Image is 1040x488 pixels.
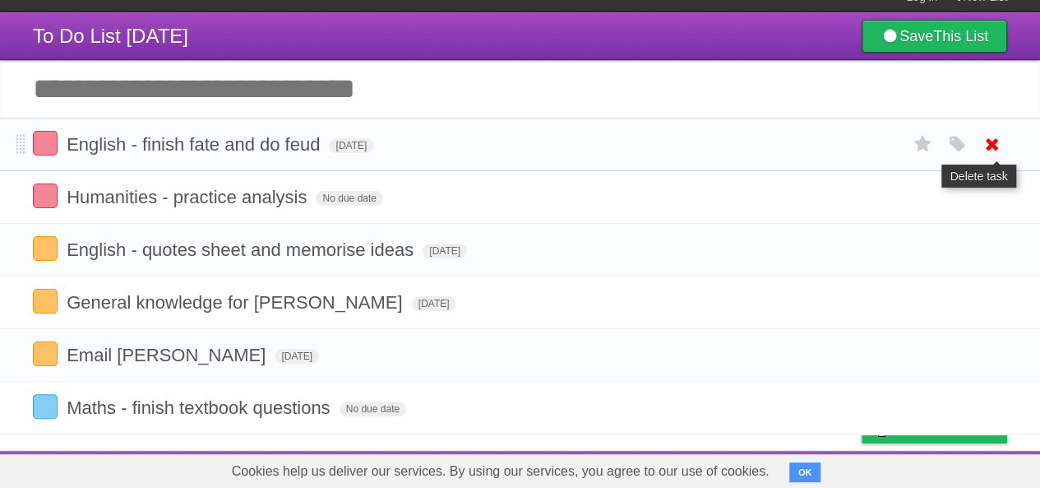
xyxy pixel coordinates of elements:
span: Buy me a coffee [896,414,999,443]
span: No due date [340,402,406,416]
label: Done [33,236,58,261]
span: English - quotes sheet and memorise ideas [67,239,418,260]
span: [DATE] [423,244,467,258]
span: No due date [316,191,382,206]
a: SaveThis List [862,20,1007,53]
span: Humanities - practice analysis [67,187,311,207]
span: [DATE] [275,349,319,364]
b: This List [933,28,988,44]
label: Done [33,131,58,156]
span: General knowledge for [PERSON_NAME] [67,292,406,313]
label: Done [33,342,58,366]
span: To Do List [DATE] [33,25,188,47]
button: OK [789,462,821,482]
span: [DATE] [329,138,373,153]
span: English - finish fate and do feud [67,134,324,155]
span: Maths - finish textbook questions [67,397,334,418]
label: Star task [907,131,938,158]
span: Cookies help us deliver our services. By using our services, you agree to our use of cookies. [215,455,786,488]
label: Done [33,394,58,419]
span: [DATE] [412,296,456,311]
span: Email [PERSON_NAME] [67,345,270,365]
label: Done [33,289,58,314]
label: Done [33,184,58,208]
